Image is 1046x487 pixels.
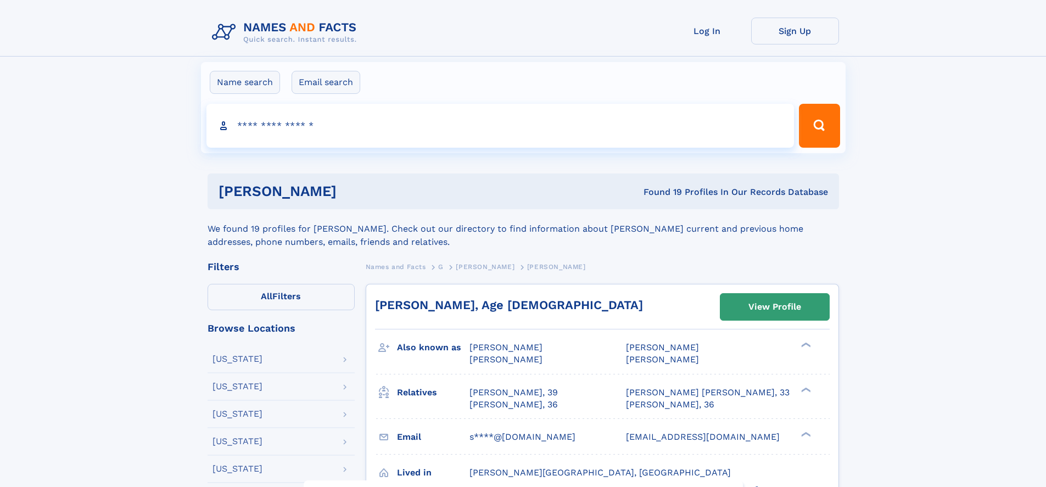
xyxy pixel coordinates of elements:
img: Logo Names and Facts [208,18,366,47]
div: [US_STATE] [212,382,262,391]
div: ❯ [798,386,812,393]
div: Browse Locations [208,323,355,333]
div: We found 19 profiles for [PERSON_NAME]. Check out our directory to find information about [PERSON... [208,209,839,249]
h3: Lived in [397,463,469,482]
h1: [PERSON_NAME] [219,184,490,198]
a: [PERSON_NAME] [456,260,514,273]
span: [PERSON_NAME] [527,263,586,271]
a: [PERSON_NAME], 36 [626,399,714,411]
div: [US_STATE] [212,464,262,473]
a: [PERSON_NAME], Age [DEMOGRAPHIC_DATA] [375,298,643,312]
span: [PERSON_NAME] [456,263,514,271]
label: Name search [210,71,280,94]
div: ❯ [798,430,812,438]
div: View Profile [748,294,801,320]
div: [US_STATE] [212,437,262,446]
h3: Relatives [397,383,469,402]
div: Found 19 Profiles In Our Records Database [490,186,828,198]
a: Log In [663,18,751,44]
div: Filters [208,262,355,272]
span: [PERSON_NAME][GEOGRAPHIC_DATA], [GEOGRAPHIC_DATA] [469,467,731,478]
a: Sign Up [751,18,839,44]
h3: Email [397,428,469,446]
span: [PERSON_NAME] [469,342,542,352]
span: [PERSON_NAME] [626,342,699,352]
span: [PERSON_NAME] [626,354,699,365]
a: View Profile [720,294,829,320]
label: Filters [208,284,355,310]
a: [PERSON_NAME], 39 [469,387,558,399]
div: [US_STATE] [212,410,262,418]
h3: Also known as [397,338,469,357]
span: G [438,263,444,271]
a: G [438,260,444,273]
a: [PERSON_NAME], 36 [469,399,558,411]
span: [PERSON_NAME] [469,354,542,365]
label: Email search [292,71,360,94]
div: ❯ [798,342,812,349]
a: Names and Facts [366,260,426,273]
span: All [261,291,272,301]
div: [US_STATE] [212,355,262,363]
a: [PERSON_NAME] [PERSON_NAME], 33 [626,387,790,399]
span: [EMAIL_ADDRESS][DOMAIN_NAME] [626,432,780,442]
input: search input [206,104,795,148]
button: Search Button [799,104,840,148]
